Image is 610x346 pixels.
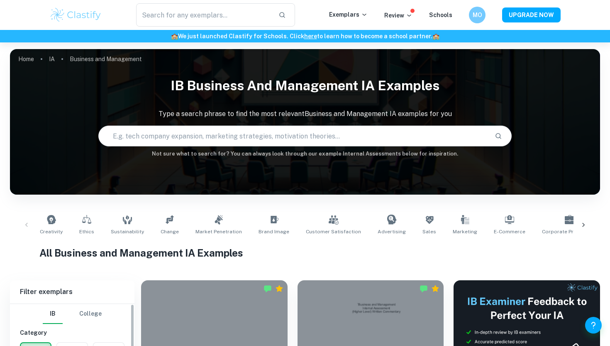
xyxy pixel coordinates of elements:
span: 🏫 [432,33,439,40]
button: MO [469,7,486,23]
a: Schools [429,12,452,18]
span: Sustainability [111,228,144,235]
span: Sales [422,228,436,235]
h6: We just launched Clastify for Schools. Click to learn how to become a school partner. [2,32,608,41]
button: Help and Feedback [585,317,602,334]
h6: MO [473,10,482,20]
span: Creativity [40,228,63,235]
span: Corporate Profitability [542,228,597,235]
h6: Filter exemplars [10,280,134,304]
p: Review [384,11,412,20]
button: UPGRADE NOW [502,7,561,22]
h6: Not sure what to search for? You can always look through our example Internal Assessments below f... [10,150,600,158]
div: Premium [431,284,439,293]
button: IB [43,304,63,324]
h1: All Business and Management IA Examples [39,245,571,260]
a: IA [49,53,55,65]
p: Type a search phrase to find the most relevant Business and Management IA examples for you [10,109,600,119]
div: Filter type choice [43,304,102,324]
span: Change [161,228,179,235]
span: Brand Image [259,228,289,235]
span: Ethics [79,228,94,235]
img: Marked [420,284,428,293]
span: E-commerce [494,228,525,235]
span: Advertising [378,228,406,235]
img: Clastify logo [49,7,102,23]
h1: IB Business and Management IA examples [10,72,600,99]
img: Marked [264,284,272,293]
span: Market Penetration [195,228,242,235]
p: Business and Management [70,54,142,64]
span: Marketing [453,228,477,235]
span: Customer Satisfaction [306,228,361,235]
div: Premium [275,284,283,293]
button: College [79,304,102,324]
a: here [304,33,317,40]
h6: Category [20,328,124,337]
a: Home [18,53,34,65]
input: E.g. tech company expansion, marketing strategies, motivation theories... [99,124,488,148]
button: Search [491,129,505,143]
p: Exemplars [329,10,368,19]
input: Search for any exemplars... [136,3,272,27]
span: 🏫 [171,33,178,40]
